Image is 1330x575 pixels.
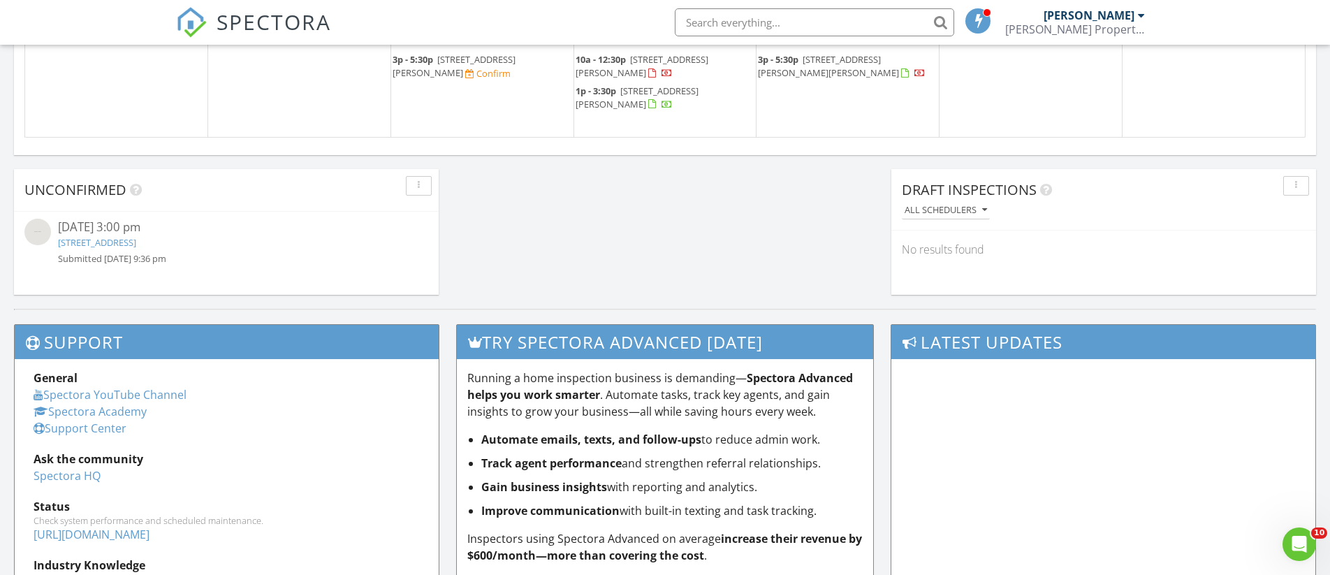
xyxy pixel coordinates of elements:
div: [PERSON_NAME] [1044,8,1134,22]
div: All schedulers [905,205,987,215]
span: [STREET_ADDRESS][PERSON_NAME] [576,53,708,79]
a: 3p - 5:30p [STREET_ADDRESS][PERSON_NAME] Confirm [393,52,572,82]
span: [STREET_ADDRESS][PERSON_NAME] [393,53,516,79]
a: 10a - 12:30p [STREET_ADDRESS][PERSON_NAME] [576,52,755,82]
iframe: Intercom live chat [1282,527,1316,561]
td: Go to September 3, 2025 [573,28,757,137]
span: 1p - 3:30p [576,85,616,97]
a: 1p - 3:30p [STREET_ADDRESS][PERSON_NAME] [576,85,699,110]
td: Go to August 31, 2025 [25,28,208,137]
a: [DATE] 3:00 pm [STREET_ADDRESS] Submitted [DATE] 9:36 pm [24,219,428,265]
a: 3p - 5:30p [STREET_ADDRESS][PERSON_NAME] [393,53,516,79]
h3: Try spectora advanced [DATE] [457,325,872,359]
strong: Spectora Advanced helps you work smarter [467,370,853,402]
h3: Support [15,325,439,359]
span: 10 [1311,527,1327,539]
td: Go to September 1, 2025 [208,28,391,137]
a: SPECTORA [176,19,331,48]
div: Check system performance and scheduled maintenance. [34,515,420,526]
div: Ask the community [34,451,420,467]
a: 3p - 5:30p [STREET_ADDRESS][PERSON_NAME][PERSON_NAME] [758,52,937,82]
div: Submitted [DATE] 9:36 pm [58,252,395,265]
td: Go to September 5, 2025 [940,28,1123,137]
span: [STREET_ADDRESS][PERSON_NAME][PERSON_NAME] [758,53,899,79]
a: [URL][DOMAIN_NAME] [34,527,149,542]
td: Go to September 2, 2025 [390,28,573,137]
img: streetview [24,219,51,245]
h3: Latest Updates [891,325,1315,359]
input: Search everything... [675,8,954,36]
p: Inspectors using Spectora Advanced on average . [467,530,862,564]
span: SPECTORA [217,7,331,36]
td: Go to September 4, 2025 [757,28,940,137]
span: Draft Inspections [902,180,1037,199]
strong: Automate emails, texts, and follow-ups [481,432,701,447]
li: to reduce admin work. [481,431,862,448]
strong: increase their revenue by $600/month—more than covering the cost [467,531,862,563]
span: [STREET_ADDRESS][PERSON_NAME] [576,85,699,110]
div: Confirm [476,68,511,79]
li: with reporting and analytics. [481,479,862,495]
a: [STREET_ADDRESS] [58,236,136,249]
strong: Track agent performance [481,456,622,471]
p: Running a home inspection business is demanding— . Automate tasks, track key agents, and gain ins... [467,370,862,420]
span: 3p - 5:30p [393,53,433,66]
span: 10a - 12:30p [576,53,626,66]
a: 10a - 12:30p [STREET_ADDRESS][PERSON_NAME] [576,53,708,79]
div: [DATE] 3:00 pm [58,219,395,236]
div: Status [34,498,420,515]
img: The Best Home Inspection Software - Spectora [176,7,207,38]
span: 3p - 5:30p [758,53,798,66]
a: Spectora HQ [34,468,101,483]
a: Support Center [34,421,126,436]
a: Confirm [465,67,511,80]
div: No results found [891,231,1316,268]
button: All schedulers [902,201,990,220]
div: Industry Knowledge [34,557,420,574]
div: Robertson Property Inspections [1005,22,1145,36]
a: Spectora Academy [34,404,147,419]
a: Spectora YouTube Channel [34,387,187,402]
strong: Gain business insights [481,479,607,495]
td: Go to September 6, 2025 [1122,28,1305,137]
span: Unconfirmed [24,180,126,199]
li: with built-in texting and task tracking. [481,502,862,519]
strong: Improve communication [481,503,620,518]
li: and strengthen referral relationships. [481,455,862,472]
a: 3p - 5:30p [STREET_ADDRESS][PERSON_NAME][PERSON_NAME] [758,53,926,79]
a: 1p - 3:30p [STREET_ADDRESS][PERSON_NAME] [576,83,755,113]
strong: General [34,370,78,386]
